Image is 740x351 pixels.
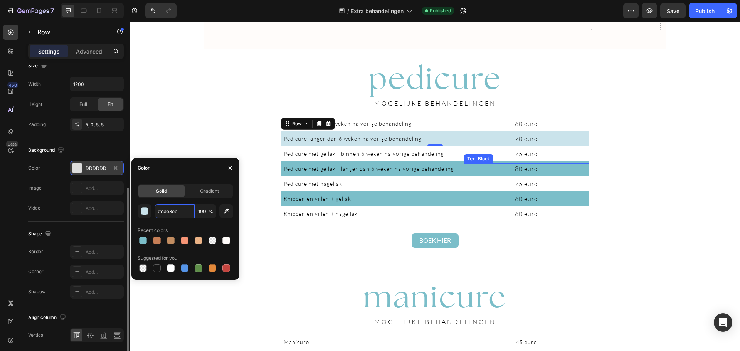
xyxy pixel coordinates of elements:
[70,77,123,91] input: Auto
[86,121,122,128] div: 5, 0, 5, 5
[138,227,168,234] div: Recent colors
[385,188,408,196] span: 60 euro
[156,188,167,195] span: Solid
[155,204,195,218] input: Eg: FFFFFF
[289,215,321,222] span: BOEK HIER
[37,27,103,37] p: Row
[154,317,179,324] span: Manicure
[689,3,721,18] button: Publish
[28,121,46,128] div: Padding
[209,208,213,215] span: %
[385,143,408,151] span: 80 euro
[86,185,122,192] div: Add...
[145,3,177,18] div: Undo/Redo
[667,8,679,14] span: Save
[386,317,407,324] span: 45 euro
[3,3,57,18] button: 7
[154,159,212,165] span: Pedicure met nagellak
[28,332,45,339] div: Vertical
[38,47,60,55] p: Settings
[86,165,108,172] div: DDDDDD
[28,185,42,191] div: Image
[239,37,372,76] span: pedicure
[154,174,221,180] span: Knippen en vijlen + gellak
[86,289,122,296] div: Add...
[336,134,362,141] div: Text Block
[282,212,329,226] a: BOEK HIER
[79,101,87,108] span: Full
[154,144,324,150] span: Pedicure met gellak - langer dan 6 weken na vorige behandeling
[714,313,732,332] div: Open Intercom Messenger
[28,81,41,87] div: Width
[28,312,67,323] div: Align column
[28,248,43,255] div: Border
[385,158,408,166] span: 75 euro
[28,145,66,156] div: Background
[385,98,408,106] span: 60 euro
[244,78,366,86] span: MOGELIJKE BEHANDELINGEN
[351,7,404,15] span: Extra behandelingen
[138,165,150,171] div: Color
[151,254,459,296] h2: manicure
[154,99,282,105] span: Pedicure binnen 6 weken na vorige behandeling
[385,113,408,121] span: 70 euro
[161,99,173,106] div: Row
[138,255,177,262] div: Suggested for you
[28,101,42,108] div: Height
[695,7,715,15] div: Publish
[28,288,46,295] div: Shadow
[86,269,122,275] div: Add...
[660,3,686,18] button: Save
[385,128,408,136] span: 75 euro
[430,7,451,14] span: Published
[108,101,113,108] span: Fit
[28,61,49,71] div: Size
[347,7,349,15] span: /
[76,47,102,55] p: Advanced
[28,165,40,171] div: Color
[244,296,366,304] span: MOGELIJKE BEHANDELINGEN
[28,205,40,212] div: Video
[28,268,44,275] div: Corner
[154,114,292,120] span: Pedicure langer dan 6 weken na vorige behandeling
[86,205,122,212] div: Add...
[86,249,122,255] div: Add...
[154,189,228,195] span: Knippen en vijlen + nagellak
[385,173,408,181] span: 60 euro
[130,22,740,351] iframe: Design area
[154,129,314,135] span: Pedicure met gellak - binnen 6 weken na vorige behandeling
[50,6,54,15] p: 7
[200,188,219,195] span: Gradient
[28,229,53,239] div: Shape
[7,82,18,88] div: 450
[6,141,18,147] div: Beta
